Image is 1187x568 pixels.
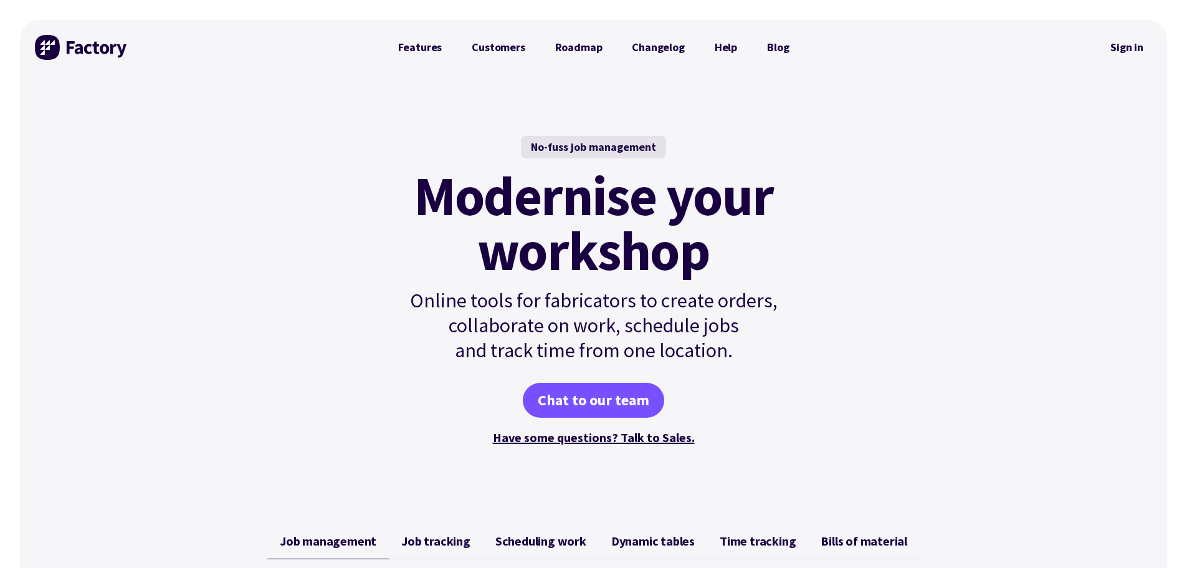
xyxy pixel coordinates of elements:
div: No-fuss job management [521,136,666,158]
a: Features [383,35,457,60]
nav: Primary Navigation [383,35,804,60]
span: Bills of material [821,534,907,549]
a: Customers [457,35,540,60]
nav: Secondary Navigation [1102,33,1152,62]
mark: Modernise your workshop [414,168,773,278]
a: Have some questions? Talk to Sales. [493,430,695,445]
a: Changelog [617,35,699,60]
a: Help [700,35,752,60]
span: Job tracking [401,534,470,549]
span: Scheduling work [495,534,586,549]
span: Time tracking [720,534,796,549]
p: Online tools for fabricators to create orders, collaborate on work, schedule jobs and track time ... [383,288,804,363]
span: Job management [280,534,376,549]
span: Dynamic tables [611,534,695,549]
a: Blog [752,35,804,60]
a: Sign in [1102,33,1152,62]
a: Roadmap [540,35,617,60]
img: Factory [35,35,128,60]
a: Chat to our team [523,383,664,418]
